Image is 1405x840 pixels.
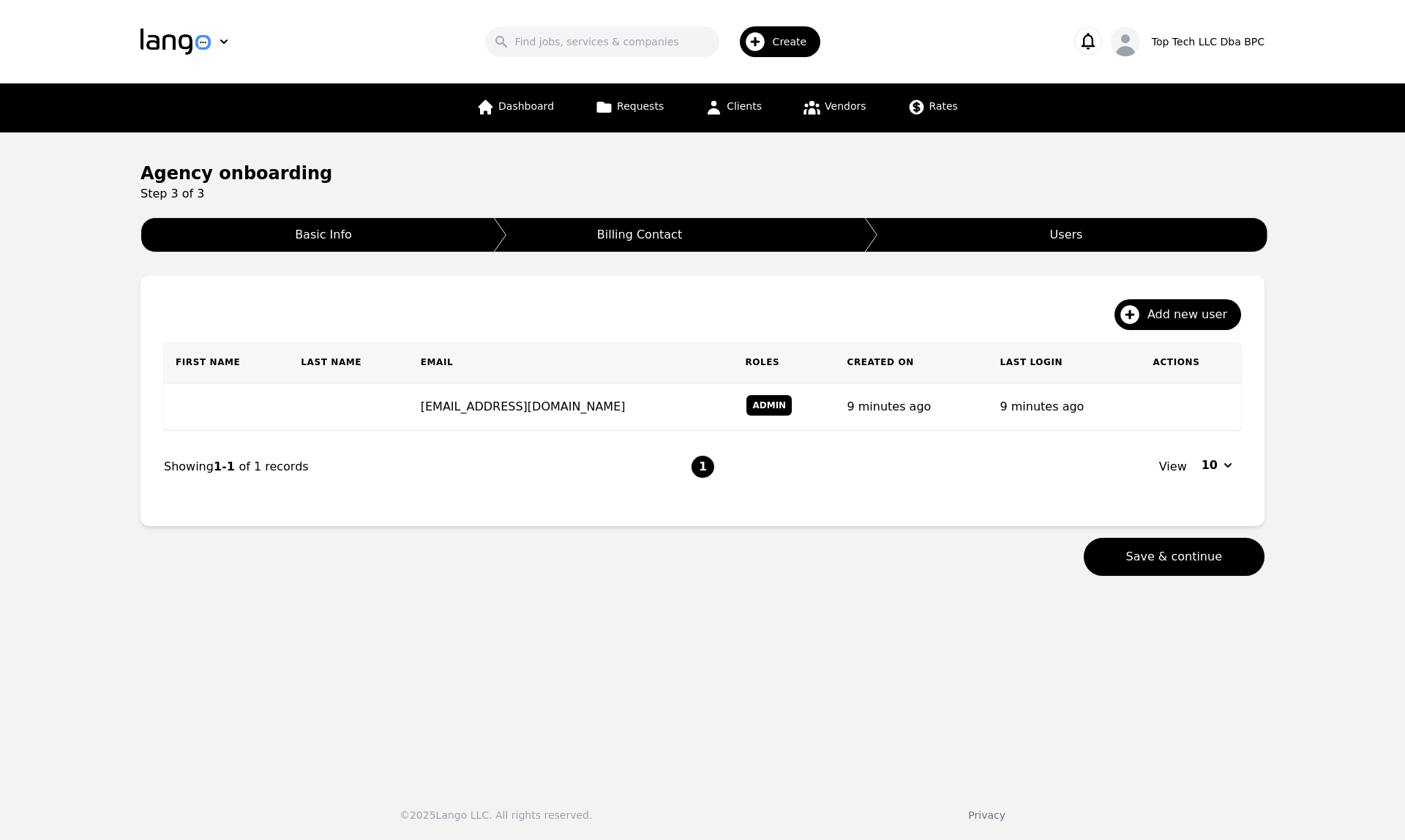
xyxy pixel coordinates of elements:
[140,217,367,252] button: Basic Info
[402,217,628,252] button: Billing Contact
[719,20,830,63] button: Create
[586,83,672,132] a: Requests
[727,100,762,112] span: Clients
[498,100,554,112] span: Dashboard
[929,100,958,112] span: Rates
[989,342,1142,383] th: Last Login
[746,395,792,416] span: Admin
[1000,400,1084,413] time: 9 minutes ago
[214,460,239,473] span: 1-1
[289,342,408,383] th: Last Name
[485,26,719,57] input: Find jobs, services & companies
[295,228,352,241] text: Basic Info
[597,228,682,241] text: Billing Contact
[1142,342,1241,383] th: Actions
[664,217,890,252] button: Users
[1049,228,1082,241] text: Users
[968,809,1005,821] a: Privacy
[1159,458,1187,476] span: View
[825,100,866,112] span: Vendors
[164,342,289,383] th: First Name
[794,83,874,132] a: Vendors
[140,29,211,55] img: Logo
[409,383,734,431] td: [EMAIL_ADDRESS][DOMAIN_NAME]
[835,342,988,383] th: Created On
[1114,299,1241,330] button: Add new user
[1147,306,1237,323] span: Add new user
[409,342,734,383] th: Email
[1152,34,1264,49] div: Top Tech LLC Dba BPC
[164,431,1241,503] nav: Page navigation
[1084,538,1265,576] button: Save & continue
[899,83,967,132] a: Rates
[617,100,664,112] span: Requests
[164,458,691,476] div: Showing of 1 records
[773,34,817,49] span: Create
[1193,454,1241,477] button: 10
[1202,457,1218,474] span: 10
[468,83,563,132] a: Dashboard
[1111,27,1264,56] button: Top Tech LLC Dba BPC
[400,808,592,822] div: © 2025 Lango LLC. All rights reserved.
[733,342,835,383] th: Roles
[696,83,771,132] a: Clients
[140,162,1264,185] h1: Agency onboarding
[140,185,1264,203] p: Step 3 of 3
[847,400,931,413] time: 9 minutes ago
